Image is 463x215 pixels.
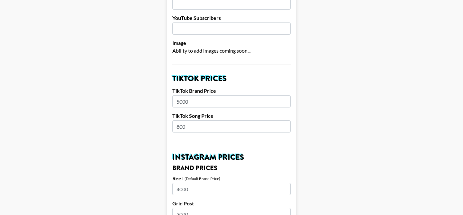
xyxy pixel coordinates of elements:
[172,15,291,21] label: YouTube Subscribers
[172,153,291,161] h2: Instagram Prices
[172,175,183,182] label: Reel
[172,40,291,46] label: Image
[172,75,291,82] h2: TikTok Prices
[172,200,291,207] label: Grid Post
[183,176,220,181] div: - (Default Brand Price)
[172,165,291,171] h3: Brand Prices
[172,88,291,94] label: TikTok Brand Price
[172,113,291,119] label: TikTok Song Price
[172,47,250,54] span: Ability to add images coming soon...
